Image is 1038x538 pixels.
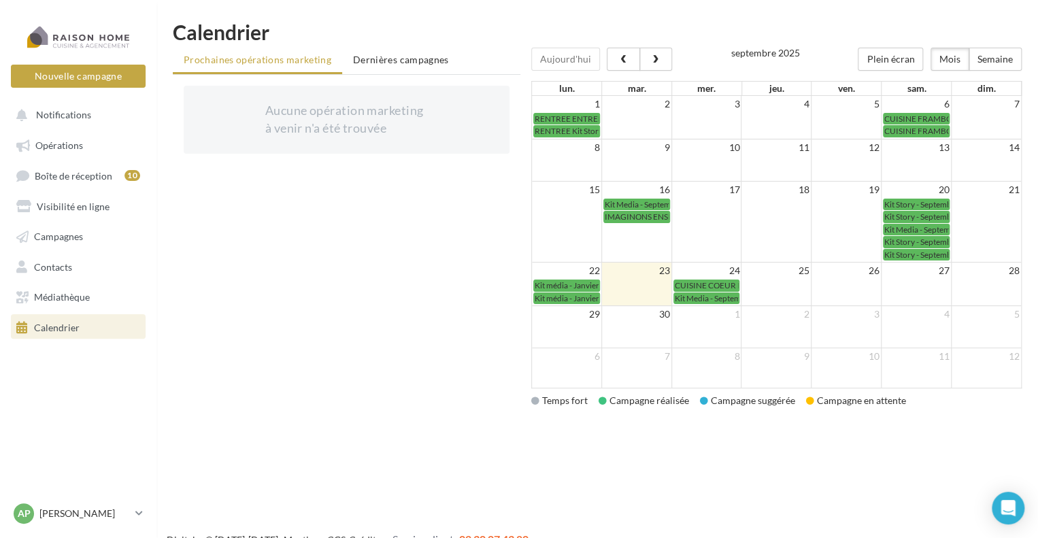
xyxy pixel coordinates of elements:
[671,96,741,112] td: 3
[8,223,148,248] a: Campagnes
[535,293,681,303] span: Kit média - Janvier 2025 LOGO HISTOIRE
[11,501,146,526] a: AP [PERSON_NAME]
[951,306,1021,323] td: 5
[884,224,1024,235] span: Kit Media - Septembre 2025 DRESSING
[671,263,741,280] td: 24
[741,306,811,323] td: 2
[881,96,951,112] td: 6
[811,181,882,198] td: 19
[39,507,130,520] p: [PERSON_NAME]
[884,199,980,209] span: Kit Story - Septembre 2025
[184,54,331,65] span: Prochaines opérations marketing
[673,280,740,291] a: CUISINE COEUR DE LA MAISON
[8,254,148,278] a: Contacts
[8,132,148,156] a: Opérations
[811,82,882,95] th: ven.
[951,139,1021,156] td: 14
[8,163,148,188] a: Boîte de réception10
[741,96,811,112] td: 4
[533,125,600,137] a: RENTREE Kit Story - Septembre 2025 - copie
[532,96,602,112] td: 1
[8,284,148,308] a: Médiathèque
[533,113,600,124] a: RENTREE ENTREE Kit Story - Septembre 2025 - copie
[535,126,692,136] span: RENTREE Kit Story - Septembre 2025 - copie
[601,82,671,95] th: mar.
[601,263,671,280] td: 23
[731,48,799,58] h2: septembre 2025
[811,263,882,280] td: 26
[533,280,600,291] a: Kit média - Janvier 2025 LOGO HISTOIRE
[599,394,689,407] div: Campagne réalisée
[951,96,1021,112] td: 7
[741,139,811,156] td: 11
[700,394,795,407] div: Campagne suggérée
[884,114,964,124] span: CUISINE FRAMBOISE
[884,250,980,260] span: Kit Story - Septembre 2025
[605,199,703,209] span: Kit Media - Septembre 2025
[671,348,741,365] td: 8
[881,263,951,280] td: 27
[601,181,671,198] td: 16
[741,348,811,365] td: 9
[884,237,980,247] span: Kit Story - Septembre 2025
[265,102,428,137] div: Aucune opération marketing à venir n'a été trouvée
[671,139,741,156] td: 10
[883,125,950,137] a: CUISINE FRAMBOISE
[605,212,694,222] span: IMAGINONS ENSEMBLE
[601,139,671,156] td: 9
[603,211,670,222] a: IMAGINONS ENSEMBLE
[535,280,681,290] span: Kit média - Janvier 2025 LOGO HISTOIRE
[173,22,1022,42] h1: Calendrier
[532,82,602,95] th: lun.
[671,181,741,198] td: 17
[881,181,951,198] td: 20
[969,48,1022,71] button: Semaine
[884,126,964,136] span: CUISINE FRAMBOISE
[34,231,83,242] span: Campagnes
[951,263,1021,280] td: 28
[882,82,952,95] th: sam.
[858,48,923,71] button: Plein écran
[353,54,449,65] span: Dernières campagnes
[992,492,1024,524] div: Open Intercom Messenger
[883,224,950,235] a: Kit Media - Septembre 2025 DRESSING
[811,348,882,365] td: 10
[671,306,741,323] td: 1
[881,348,951,365] td: 11
[741,82,811,95] th: jeu.
[811,96,882,112] td: 5
[35,169,112,181] span: Boîte de réception
[531,394,588,407] div: Temps fort
[883,211,950,222] a: Kit Story - Septembre 2025
[8,193,148,218] a: Visibilité en ligne
[8,314,148,339] a: Calendrier
[8,102,143,127] button: Notifications
[532,306,602,323] td: 29
[741,263,811,280] td: 25
[881,306,951,323] td: 4
[532,139,602,156] td: 8
[601,306,671,323] td: 30
[11,65,146,88] button: Nouvelle campagne
[36,109,91,120] span: Notifications
[883,199,950,210] a: Kit Story - Septembre 2025
[951,181,1021,198] td: 21
[883,236,950,248] a: Kit Story - Septembre 2025
[671,82,741,95] th: mer.
[18,507,31,520] span: AP
[952,82,1022,95] th: dim.
[811,139,882,156] td: 12
[124,170,140,181] div: 10
[951,348,1021,365] td: 12
[35,139,83,151] span: Opérations
[883,113,950,124] a: CUISINE FRAMBOISE
[531,48,600,71] button: Aujourd'hui
[675,280,792,290] span: CUISINE COEUR DE LA MAISON
[603,199,670,210] a: Kit Media - Septembre 2025
[37,200,110,212] span: Visibilité en ligne
[601,96,671,112] td: 2
[881,139,951,156] td: 13
[34,321,80,333] span: Calendrier
[811,306,882,323] td: 3
[34,291,90,303] span: Médiathèque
